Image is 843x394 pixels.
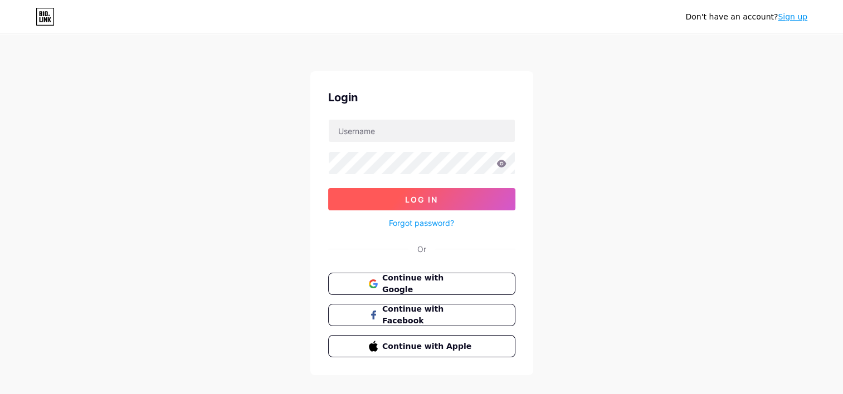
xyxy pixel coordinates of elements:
[685,11,807,23] div: Don't have an account?
[382,341,474,352] span: Continue with Apple
[405,195,438,204] span: Log In
[382,272,474,295] span: Continue with Google
[328,273,515,295] button: Continue with Google
[328,335,515,357] button: Continue with Apple
[328,188,515,210] button: Log In
[329,120,515,142] input: Username
[778,12,807,21] a: Sign up
[389,217,454,229] a: Forgot password?
[328,304,515,326] button: Continue with Facebook
[417,243,426,255] div: Or
[328,89,515,106] div: Login
[382,303,474,327] span: Continue with Facebook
